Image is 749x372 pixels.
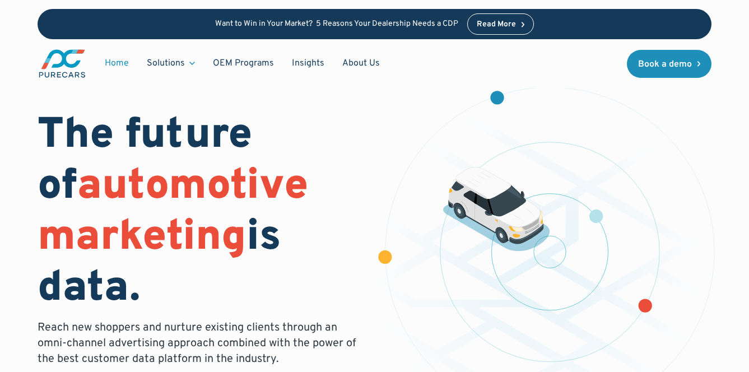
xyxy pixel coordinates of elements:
[38,48,87,79] img: purecars logo
[38,111,361,315] h1: The future of is data.
[443,167,550,252] img: illustration of a vehicle
[638,60,692,69] div: Book a demo
[138,53,204,74] div: Solutions
[96,53,138,74] a: Home
[204,53,283,74] a: OEM Programs
[215,20,458,29] p: Want to Win in Your Market? 5 Reasons Your Dealership Needs a CDP
[627,50,712,78] a: Book a demo
[283,53,333,74] a: Insights
[467,13,534,35] a: Read More
[38,320,361,367] p: Reach new shoppers and nurture existing clients through an omni-channel advertising approach comb...
[147,57,185,69] div: Solutions
[38,48,87,79] a: main
[477,21,516,29] div: Read More
[333,53,389,74] a: About Us
[38,160,308,265] span: automotive marketing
